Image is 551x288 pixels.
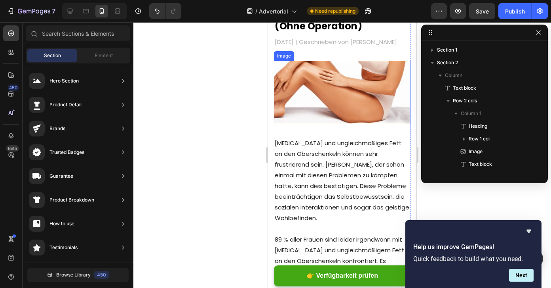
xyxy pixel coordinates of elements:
[524,227,534,236] button: Hide survey
[49,125,65,132] div: Brands
[26,25,130,41] input: Search Sections & Elements
[49,244,78,252] div: Testimonials
[52,6,55,16] p: 7
[268,22,416,288] iframe: Design area
[445,71,462,79] span: Column
[6,243,142,264] a: 👉 Verfügbarkeit prüfen
[505,7,525,15] div: Publish
[49,148,84,156] div: Trusted Badges
[49,196,94,204] div: Product Breakdown
[44,52,61,59] span: Section
[437,46,457,54] span: Section 1
[3,3,59,19] button: 7
[49,101,82,109] div: Product Detail
[259,7,288,15] span: Advertorial
[469,173,487,181] span: Heading
[315,8,355,15] span: Need republishing
[413,227,534,282] div: Help us improve GemPages!
[469,135,490,143] span: Row 1 col
[95,52,113,59] span: Element
[469,3,495,19] button: Save
[469,160,492,168] span: Text block
[413,255,534,263] p: Quick feedback to build what you need.
[94,271,109,279] div: 450
[509,269,534,282] button: Next question
[49,220,74,228] div: How to use
[469,148,483,156] span: Image
[476,8,489,15] span: Save
[149,3,181,19] div: Undo/Redo
[49,172,73,180] div: Guarantee
[453,97,477,105] span: Row 2 cols
[413,242,534,252] h2: Help us improve GemPages!
[469,122,487,130] span: Heading
[255,7,257,15] span: /
[437,59,458,67] span: Section 2
[8,84,19,91] div: 450
[56,271,91,278] span: Browse Library
[38,250,110,258] p: 👉 Verfügbarkeit prüfen
[6,145,19,152] div: Beta
[49,77,79,85] div: Hero Section
[498,3,532,19] button: Publish
[27,268,129,282] button: Browse Library450
[453,84,476,92] span: Text block
[461,109,481,117] span: Column 1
